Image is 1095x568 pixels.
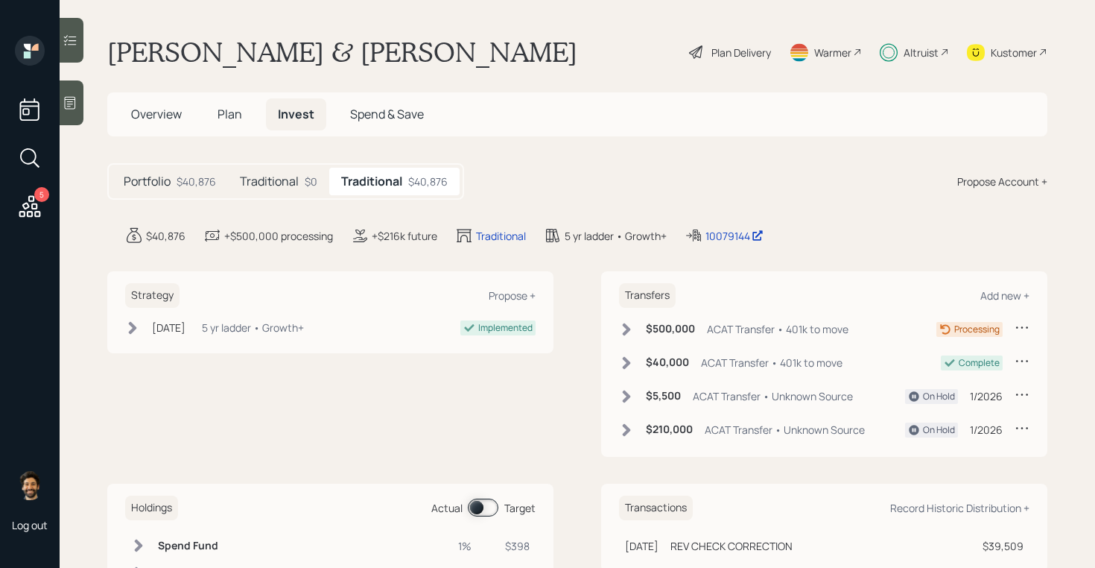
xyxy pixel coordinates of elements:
[125,283,180,308] h6: Strategy
[476,228,526,244] div: Traditional
[701,355,842,370] div: ACAT Transfer • 401k to move
[489,538,530,554] div: $398
[670,538,793,554] div: REV CHECK CORRECTION
[15,470,45,500] img: eric-schwartz-headshot.png
[408,174,448,189] div: $40,876
[904,45,939,60] div: Altruist
[890,501,1029,515] div: Record Historic Distribution +
[705,228,764,244] div: 10079144
[970,422,1003,438] div: 1/2026
[431,500,463,516] div: Actual
[565,228,667,244] div: 5 yr ladder • Growth+
[305,174,317,189] div: $0
[959,356,1000,370] div: Complete
[954,323,1000,336] div: Processing
[224,228,333,244] div: +$500,000 processing
[705,422,865,438] div: ACAT Transfer • Unknown Source
[991,45,1037,60] div: Kustomer
[957,174,1047,189] div: Propose Account +
[341,174,402,189] h5: Traditional
[125,496,178,520] h6: Holdings
[711,45,771,60] div: Plan Delivery
[218,106,242,122] span: Plan
[619,496,693,520] h6: Transactions
[107,36,577,69] h1: [PERSON_NAME] & [PERSON_NAME]
[372,228,437,244] div: +$216k future
[646,390,681,403] h6: $5,500
[34,187,49,202] div: 5
[646,323,695,335] h6: $500,000
[158,540,229,552] h6: Spend Fund
[202,320,304,335] div: 5 yr ladder • Growth+
[152,320,185,335] div: [DATE]
[646,356,689,369] h6: $40,000
[619,283,676,308] h6: Transfers
[504,500,536,516] div: Target
[350,106,424,122] span: Spend & Save
[146,228,185,244] div: $40,876
[489,288,536,303] div: Propose +
[814,45,851,60] div: Warmer
[983,538,1023,554] div: $39,509
[450,538,472,554] div: 1%
[923,390,955,403] div: On Hold
[923,423,955,437] div: On Hold
[278,106,314,122] span: Invest
[240,174,299,189] h5: Traditional
[131,106,182,122] span: Overview
[478,321,533,335] div: Implemented
[980,288,1029,303] div: Add new +
[693,388,853,404] div: ACAT Transfer • Unknown Source
[970,388,1003,404] div: 1/2026
[177,174,216,189] div: $40,876
[124,174,171,189] h5: Portfolio
[646,423,693,436] h6: $210,000
[12,518,48,532] div: Log out
[707,321,848,337] div: ACAT Transfer • 401k to move
[625,538,658,554] div: [DATE]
